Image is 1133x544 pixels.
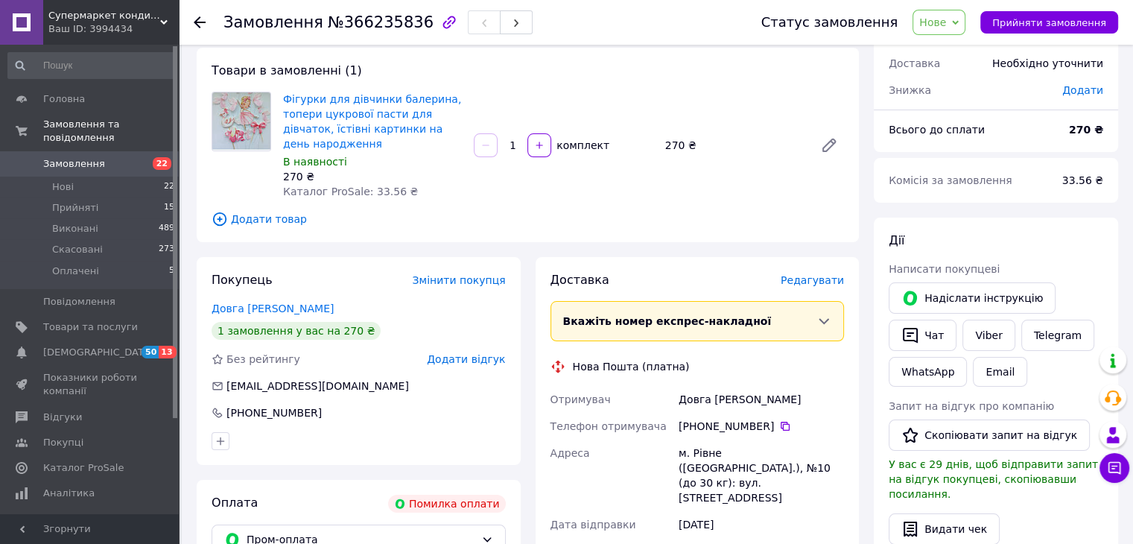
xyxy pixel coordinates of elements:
[980,11,1118,34] button: Прийняти замовлення
[328,13,434,31] span: №366235836
[1062,174,1103,186] span: 33.56 ₴
[889,84,931,96] span: Знижка
[52,243,103,256] span: Скасовані
[388,495,506,513] div: Помилка оплати
[225,405,323,420] div: [PHONE_NUMBER]
[889,320,956,351] button: Чат
[43,346,153,359] span: [DEMOGRAPHIC_DATA]
[226,380,409,392] span: [EMAIL_ADDRESS][DOMAIN_NAME]
[889,57,940,69] span: Доставка
[889,233,904,247] span: Дії
[814,130,844,160] a: Редагувати
[550,447,590,459] span: Адреса
[889,420,1090,451] button: Скопіювати запит на відгук
[212,63,362,78] span: Товари в замовленні (1)
[781,274,844,286] span: Редагувати
[889,124,985,136] span: Всього до сплати
[43,92,85,106] span: Головна
[1062,84,1103,96] span: Додати
[164,180,174,194] span: 22
[43,411,82,424] span: Відгуки
[563,315,772,327] span: Вкажіть номер експрес-накладної
[169,265,174,278] span: 5
[919,16,946,28] span: Нове
[43,436,83,449] span: Покупці
[226,353,300,365] span: Без рейтингу
[676,511,847,538] div: [DATE]
[212,211,844,227] span: Додати товар
[283,186,418,197] span: Каталог ProSale: 33.56 ₴
[569,359,694,374] div: Нова Пошта (платна)
[889,174,1012,186] span: Комісія за замовлення
[7,52,176,79] input: Пошук
[550,420,667,432] span: Телефон отримувача
[52,201,98,215] span: Прийняті
[283,169,462,184] div: 270 ₴
[153,157,171,170] span: 22
[43,461,124,475] span: Каталог ProSale
[427,353,505,365] span: Додати відгук
[212,496,258,510] span: Оплата
[1021,320,1094,351] a: Telegram
[1069,124,1103,136] b: 270 ₴
[761,15,898,30] div: Статус замовлення
[889,263,1000,275] span: Написати покупцеві
[159,243,174,256] span: 273
[52,222,98,235] span: Виконані
[550,519,636,531] span: Дата відправки
[889,458,1098,500] span: У вас є 29 днів, щоб відправити запит на відгук покупцеві, скопіювавши посилання.
[43,487,95,500] span: Аналітика
[48,22,179,36] div: Ваш ID: 3994434
[889,357,967,387] a: WhatsApp
[676,440,847,511] div: м. Рівне ([GEOGRAPHIC_DATA].), №10 (до 30 кг): вул. [STREET_ADDRESS]
[43,157,105,171] span: Замовлення
[212,303,334,314] a: Довга [PERSON_NAME]
[212,92,270,151] img: Фігурки для дівчинки балерина, топери цукрової пасти для дівчаток, їстівні картинки на день народ...
[962,320,1015,351] a: Viber
[550,273,609,287] span: Доставка
[43,295,115,309] span: Повідомлення
[212,322,381,340] div: 1 замовлення у вас на 270 ₴
[973,357,1027,387] button: Email
[553,138,611,153] div: комплект
[889,282,1056,314] button: Надіслати інструкцію
[223,13,323,31] span: Замовлення
[43,371,138,398] span: Показники роботи компанії
[659,135,808,156] div: 270 ₴
[142,346,159,358] span: 50
[52,180,74,194] span: Нові
[283,156,347,168] span: В наявності
[164,201,174,215] span: 15
[43,118,179,145] span: Замовлення та повідомлення
[550,393,611,405] span: Отримувач
[194,15,206,30] div: Повернутися назад
[283,93,461,150] a: Фігурки для дівчинки балерина, топери цукрової пасти для дівчаток, їстівні картинки на день народ...
[159,346,176,358] span: 13
[212,273,273,287] span: Покупець
[413,274,506,286] span: Змінити покупця
[43,512,138,539] span: Управління сайтом
[1099,453,1129,483] button: Чат з покупцем
[679,419,844,434] div: [PHONE_NUMBER]
[48,9,160,22] span: Супермаркет кондитера
[43,320,138,334] span: Товари та послуги
[676,386,847,413] div: Довга [PERSON_NAME]
[992,17,1106,28] span: Прийняти замовлення
[52,265,99,278] span: Оплачені
[159,222,174,235] span: 489
[983,47,1112,80] div: Необхідно уточнити
[889,400,1054,412] span: Запит на відгук про компанію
